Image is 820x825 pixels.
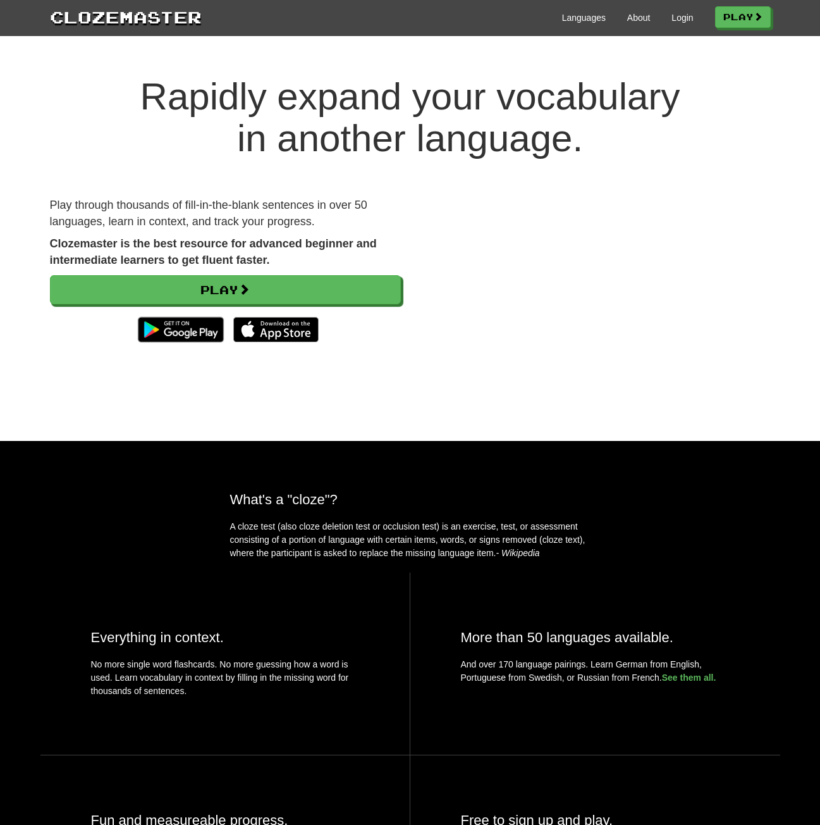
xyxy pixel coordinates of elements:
[50,237,377,266] strong: Clozemaster is the best resource for advanced beginner and intermediate learners to get fluent fa...
[50,5,202,28] a: Clozemaster
[91,630,359,645] h2: Everything in context.
[671,11,693,24] a: Login
[50,197,401,230] p: Play through thousands of fill-in-the-blank sentences in over 50 languages, learn in context, and...
[662,673,716,683] a: See them all.
[233,317,319,342] img: Download_on_the_App_Store_Badge_US-UK_135x40-25178aeef6eb6b83b96f5f2d004eda3bffbb37122de64afbaef7...
[230,492,591,507] h2: What's a "cloze"?
[461,658,730,685] p: And over 170 language pairings. Learn German from English, Portuguese from Swedish, or Russian fr...
[627,11,651,24] a: About
[132,311,229,349] img: Get it on Google Play
[50,275,401,304] a: Play
[91,658,359,704] p: No more single word flashcards. No more guessing how a word is used. Learn vocabulary in context ...
[496,548,540,558] em: - Wikipedia
[230,520,591,560] p: A cloze test (also cloze deletion test or occlusion test) is an exercise, test, or assessment con...
[715,6,771,28] a: Play
[562,11,606,24] a: Languages
[461,630,730,645] h2: More than 50 languages available.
